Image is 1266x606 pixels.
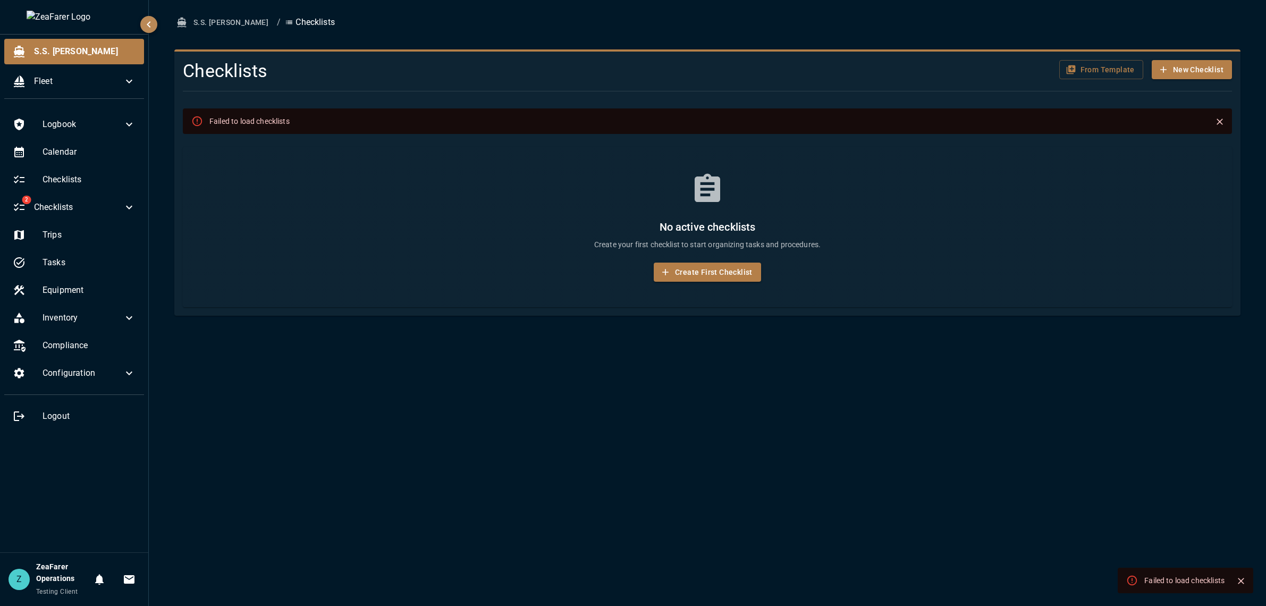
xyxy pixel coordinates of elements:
div: Calendar [4,139,144,165]
h6: No active checklists [208,218,1206,235]
span: Inventory [43,312,123,324]
button: From Template [1059,60,1143,80]
li: / [277,16,281,29]
div: Failed to load checklists [209,112,290,131]
button: Close [1233,573,1249,589]
span: Testing Client [36,588,78,595]
h4: Checklists [183,60,880,82]
div: 2Checklists [4,195,144,220]
div: Logbook [4,112,144,137]
div: Checklists [4,167,144,192]
div: Tasks [4,250,144,275]
span: Logbook [43,118,123,131]
div: Configuration [4,360,144,386]
div: Equipment [4,277,144,303]
div: Logout [4,403,144,429]
span: 2 [22,196,31,204]
span: Calendar [43,146,136,158]
div: Inventory [4,305,144,331]
span: S.S. [PERSON_NAME] [34,45,136,58]
button: Invitations [119,569,140,590]
button: New Checklist [1152,60,1232,80]
span: Configuration [43,367,123,380]
button: S.S. [PERSON_NAME] [174,13,273,32]
div: Compliance [4,333,144,358]
span: Checklists [43,173,136,186]
span: Fleet [34,75,123,88]
p: Create your first checklist to start organizing tasks and procedures. [208,239,1206,250]
div: Trips [4,222,144,248]
div: Failed to load checklists [1144,571,1225,590]
button: Close [1212,114,1228,130]
button: Create First Checklist [654,263,761,282]
span: Checklists [34,201,123,214]
div: Z [9,569,30,590]
span: Equipment [43,284,136,297]
img: ZeaFarer Logo [27,11,122,23]
p: Checklists [285,16,335,29]
h6: ZeaFarer Operations [36,561,89,585]
span: Logout [43,410,136,423]
div: S.S. [PERSON_NAME] [4,39,144,64]
span: Compliance [43,339,136,352]
span: Tasks [43,256,136,269]
span: Trips [43,229,136,241]
div: Fleet [4,69,144,94]
button: Notifications [89,569,110,590]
